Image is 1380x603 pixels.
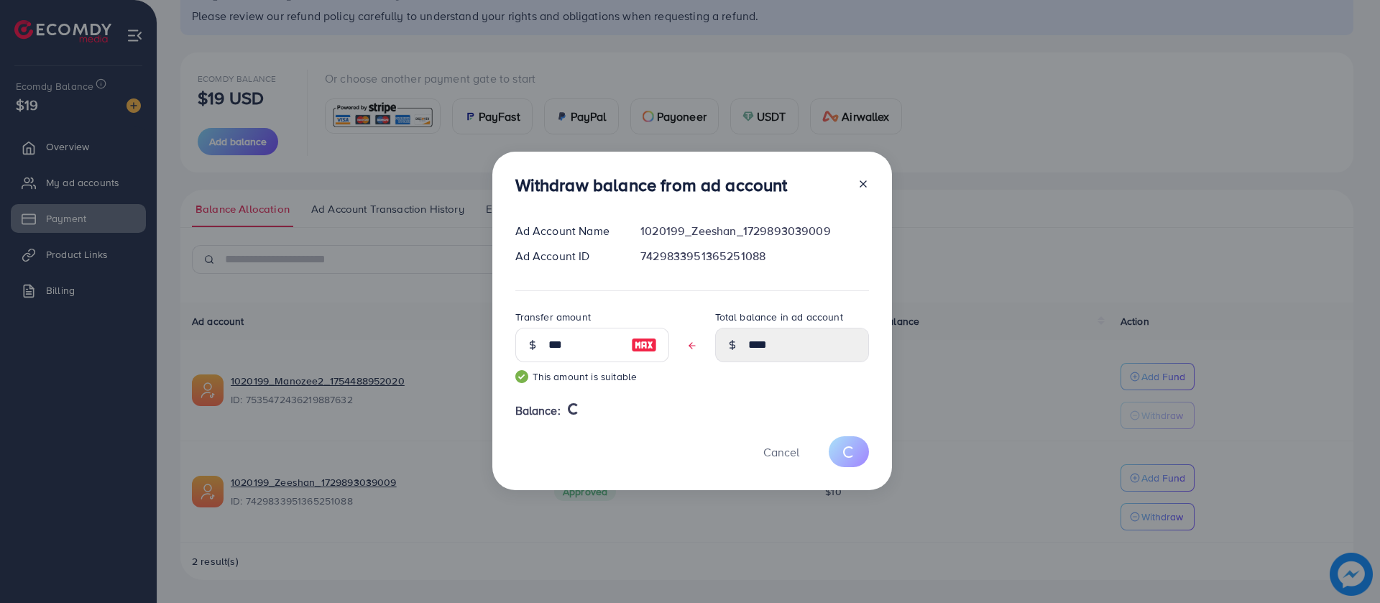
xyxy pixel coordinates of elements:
h3: Withdraw balance from ad account [515,175,788,195]
img: guide [515,370,528,383]
button: Cancel [745,436,817,467]
label: Total balance in ad account [715,310,843,324]
label: Transfer amount [515,310,591,324]
span: Balance: [515,402,561,419]
div: 1020199_Zeeshan_1729893039009 [629,223,880,239]
small: This amount is suitable [515,369,669,384]
div: 7429833951365251088 [629,248,880,264]
img: image [631,336,657,354]
div: Ad Account ID [504,248,630,264]
div: Ad Account Name [504,223,630,239]
span: Cancel [763,444,799,460]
